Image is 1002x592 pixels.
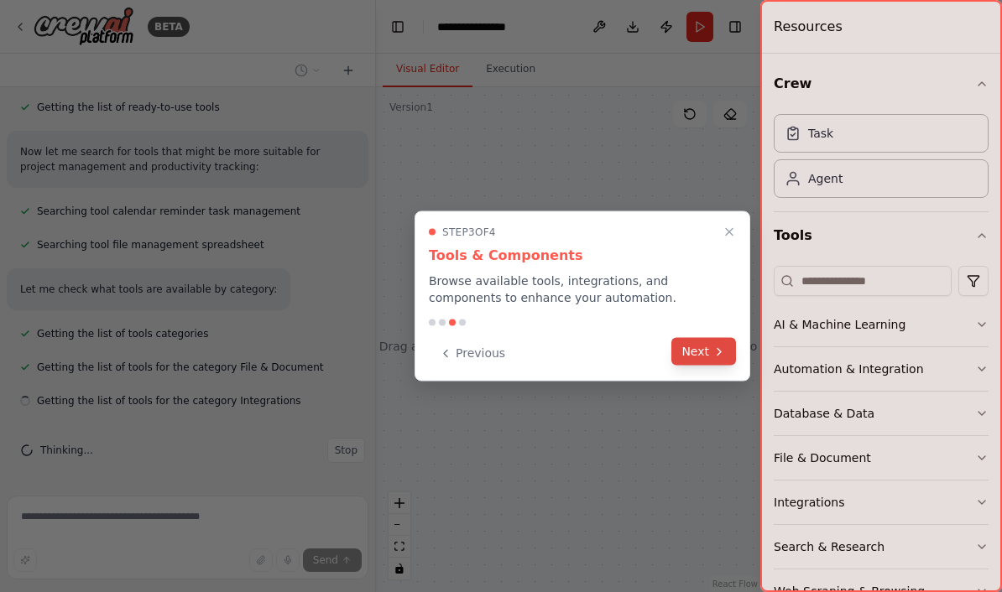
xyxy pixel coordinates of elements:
p: Browse available tools, integrations, and components to enhance your automation. [429,273,736,306]
button: Hide left sidebar [386,15,410,39]
span: Step 3 of 4 [442,226,496,239]
h3: Tools & Components [429,246,736,266]
button: Next [671,338,736,366]
button: Previous [429,340,515,367]
button: Close walkthrough [719,222,739,242]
